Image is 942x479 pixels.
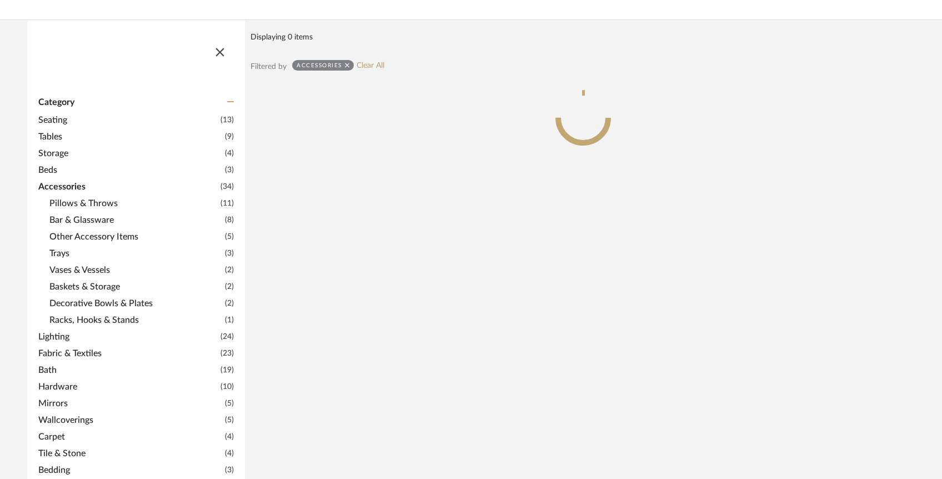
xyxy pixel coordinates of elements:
span: (3) [225,464,234,476]
span: Baskets & Storage [49,280,222,293]
span: (2) [225,281,234,293]
span: Decorative Bowls & Plates [49,297,222,310]
span: Category [38,97,74,108]
span: (19) [221,364,234,376]
span: (4) [225,147,234,159]
span: Mirrors [38,397,222,410]
span: (23) [221,347,234,360]
span: Bath [38,363,218,377]
span: Tables [38,130,222,143]
span: (5) [225,397,234,410]
span: (13) [221,114,234,126]
span: Fabric & Textiles [38,347,218,360]
span: Trays [49,247,222,260]
span: Storage [38,147,222,160]
div: Accessories [297,62,342,69]
span: Bar & Glassware [49,213,222,227]
span: (24) [221,331,234,343]
span: (5) [225,231,234,243]
span: Hardware [38,380,218,393]
span: (2) [225,297,234,310]
span: (34) [221,181,234,193]
span: Beds [38,163,222,177]
span: Other Accessory Items [49,230,222,243]
span: (1) [225,314,234,326]
span: Tile & Stone [38,447,222,460]
span: Seating [38,113,218,127]
span: (5) [225,414,234,426]
span: (2) [225,264,234,276]
span: Vases & Vessels [49,263,222,277]
span: (8) [225,214,234,226]
div: Filtered by [250,61,287,73]
span: Carpet [38,430,222,443]
span: Wallcoverings [38,413,222,427]
span: Lighting [38,330,218,343]
a: Clear All [357,61,384,71]
span: (11) [221,197,234,209]
span: Bedding [38,463,222,477]
span: (3) [225,247,234,260]
span: (10) [221,381,234,393]
span: Pillows & Throws [49,197,218,210]
span: (3) [225,164,234,176]
div: Displaying 0 items [250,31,910,43]
span: (9) [225,131,234,143]
span: (4) [225,431,234,443]
span: (4) [225,447,234,460]
button: Close [209,39,231,61]
span: Accessories [38,180,218,193]
span: Racks, Hooks & Stands [49,313,222,327]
